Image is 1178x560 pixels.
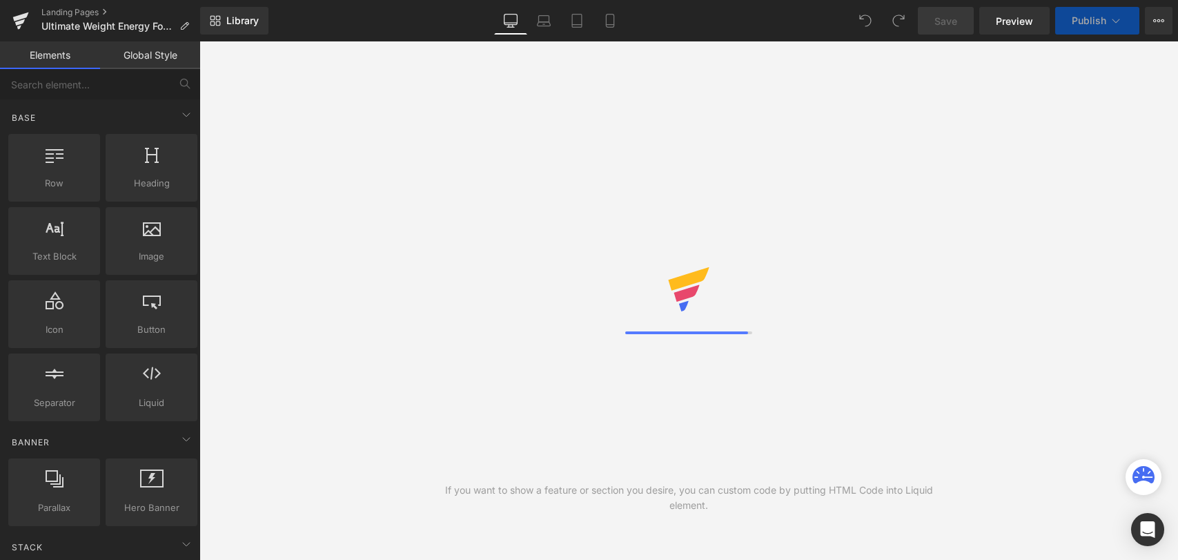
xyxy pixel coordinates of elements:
span: Liquid [110,396,193,410]
a: Desktop [494,7,527,35]
span: Hero Banner [110,501,193,515]
span: Heading [110,176,193,191]
span: Save [934,14,957,28]
span: Banner [10,436,51,449]
span: Button [110,322,193,337]
a: New Library [200,7,268,35]
div: If you want to show a feature or section you desire, you can custom code by putting HTML Code int... [444,483,934,513]
span: Base [10,111,37,124]
span: Separator [12,396,96,410]
span: Ultimate Weight Energy Formula - AMAN [41,21,174,32]
span: Text Block [12,249,96,264]
button: Publish [1055,7,1139,35]
button: Redo [885,7,912,35]
a: Global Style [100,41,200,69]
span: Preview [996,14,1033,28]
span: Parallax [12,501,96,515]
span: Row [12,176,96,191]
span: Icon [12,322,96,337]
a: Mobile [593,7,627,35]
a: Laptop [527,7,560,35]
span: Publish [1072,15,1106,26]
span: Library [226,15,259,27]
a: Landing Pages [41,7,200,18]
a: Preview [979,7,1050,35]
button: More [1145,7,1172,35]
a: Tablet [560,7,593,35]
span: Image [110,249,193,264]
span: Stack [10,541,44,554]
div: Open Intercom Messenger [1131,513,1164,546]
button: Undo [852,7,879,35]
